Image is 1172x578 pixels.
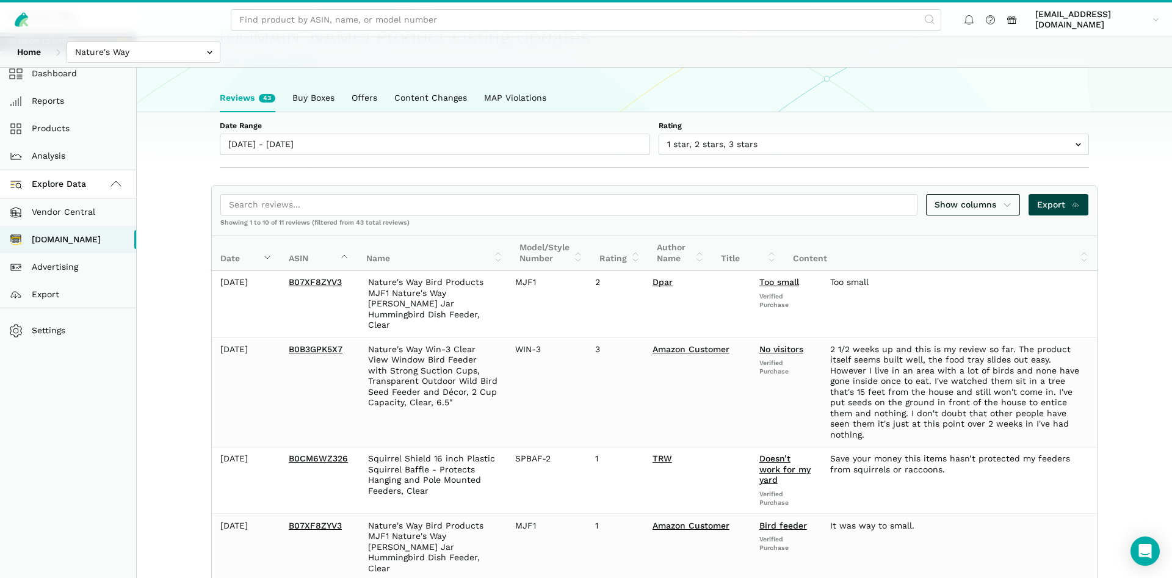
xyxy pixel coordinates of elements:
a: B0B3GPK5X7 [289,344,342,354]
th: Title: activate to sort column ascending [712,236,784,271]
input: Find product by ASIN, name, or model number [231,9,941,31]
input: Nature's Way [67,42,220,63]
th: Date: activate to sort column ascending [212,236,280,271]
a: B07XF8ZYV3 [289,277,342,287]
a: Buy Boxes [284,84,343,112]
a: Show columns [926,194,1020,215]
a: B0CM6WZ326 [289,453,348,463]
div: 2 1/2 weeks up and this is my review so far. The product itself seems built well, the food tray s... [830,344,1088,441]
td: MJF1 [507,271,587,338]
span: [EMAIL_ADDRESS][DOMAIN_NAME] [1035,9,1148,31]
a: Offers [343,84,386,112]
a: Content Changes [386,84,476,112]
input: 1 star, 2 stars, 3 stars [659,134,1089,155]
a: Reviews43 [211,84,284,112]
td: 2 [587,271,644,338]
label: Rating [659,121,1089,132]
span: Show columns [935,198,1011,211]
td: 1 [587,447,644,514]
a: Home [9,42,49,63]
a: Dpar [653,277,673,287]
span: Export [1037,198,1080,211]
span: Verified Purchase [759,292,813,309]
th: Model/Style Number: activate to sort column ascending [511,236,591,271]
td: SPBAF-2 [507,447,587,514]
a: Bird feeder [759,521,807,530]
th: Content: activate to sort column ascending [784,236,1097,271]
th: Author Name: activate to sort column ascending [648,236,712,271]
div: Open Intercom Messenger [1130,536,1160,566]
td: Squirrel Shield 16 inch Plastic Squirrel Baffle - Protects Hanging and Pole Mounted Feeders, Clear [360,447,507,514]
td: Nature's Way Bird Products MJF1 Nature's Way [PERSON_NAME] Jar Hummingbird Dish Feeder, Clear [360,271,507,338]
span: Verified Purchase [759,535,813,552]
a: [EMAIL_ADDRESS][DOMAIN_NAME] [1031,7,1163,32]
th: Rating: activate to sort column ascending [591,236,648,271]
a: No visitors [759,344,803,354]
a: Doesn’t work for my yard [759,453,811,485]
a: B07XF8ZYV3 [289,521,342,530]
div: Save your money this items hasn’t protected my feeders from squirrels or raccoons. [830,453,1088,475]
td: WIN-3 [507,338,587,447]
td: [DATE] [212,338,280,447]
a: TRW [653,453,672,463]
input: Search reviews... [220,194,917,215]
span: Verified Purchase [759,359,813,376]
td: [DATE] [212,271,280,338]
a: Amazon Customer [653,344,729,354]
td: 3 [587,338,644,447]
a: Amazon Customer [653,521,729,530]
a: Export [1029,194,1089,215]
th: Name: activate to sort column ascending [358,236,512,271]
td: Nature's Way Win-3 Clear View Window Bird Feeder with Strong Suction Cups, Transparent Outdoor Wi... [360,338,507,447]
a: Too small [759,277,799,287]
div: Too small [830,277,1088,288]
label: Date Range [220,121,650,132]
div: Showing 1 to 10 of 11 reviews (filtered from 43 total reviews) [212,219,1097,236]
a: MAP Violations [476,84,555,112]
div: It was way to small. [830,521,1088,532]
td: [DATE] [212,447,280,514]
span: Explore Data [13,177,86,192]
th: ASIN: activate to sort column ascending [280,236,358,271]
span: New reviews in the last week [259,94,275,103]
span: Verified Purchase [759,490,813,507]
